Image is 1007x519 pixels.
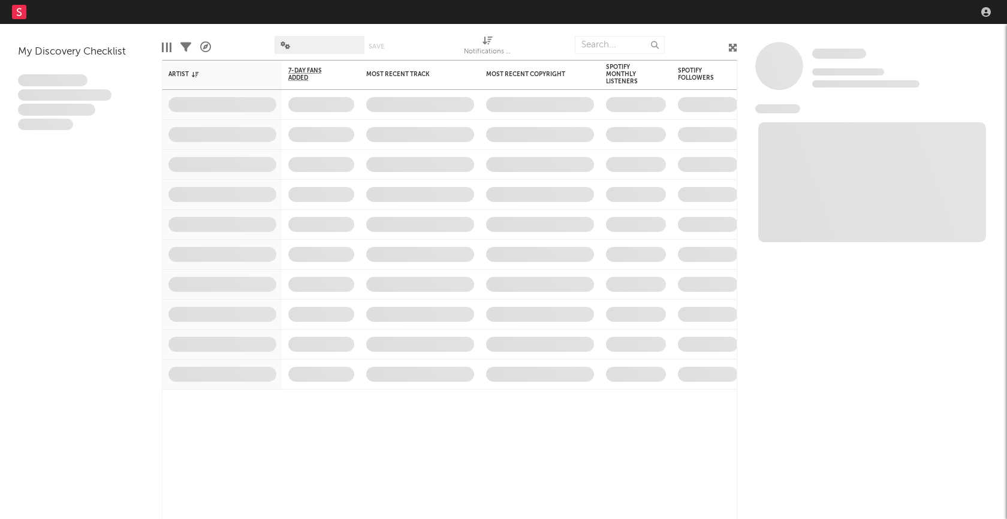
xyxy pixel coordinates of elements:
[369,43,384,50] button: Save
[288,67,336,82] span: 7-Day Fans Added
[366,71,456,78] div: Most Recent Track
[812,68,884,76] span: Tracking Since: [DATE]
[812,49,866,59] span: Some Artist
[755,104,800,113] span: News Feed
[18,89,111,101] span: Integer aliquet in purus et
[678,67,720,82] div: Spotify Followers
[18,45,144,59] div: My Discovery Checklist
[18,104,95,116] span: Praesent ac interdum
[180,30,191,65] div: Filters
[464,30,512,65] div: Notifications (Artist)
[575,36,665,54] input: Search...
[812,48,866,60] a: Some Artist
[168,71,258,78] div: Artist
[162,30,171,65] div: Edit Columns
[464,45,512,59] div: Notifications (Artist)
[200,30,211,65] div: A&R Pipeline
[18,74,88,86] span: Lorem ipsum dolor
[18,119,73,131] span: Aliquam viverra
[486,71,576,78] div: Most Recent Copyright
[606,64,648,85] div: Spotify Monthly Listeners
[812,80,919,87] span: 0 fans last week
